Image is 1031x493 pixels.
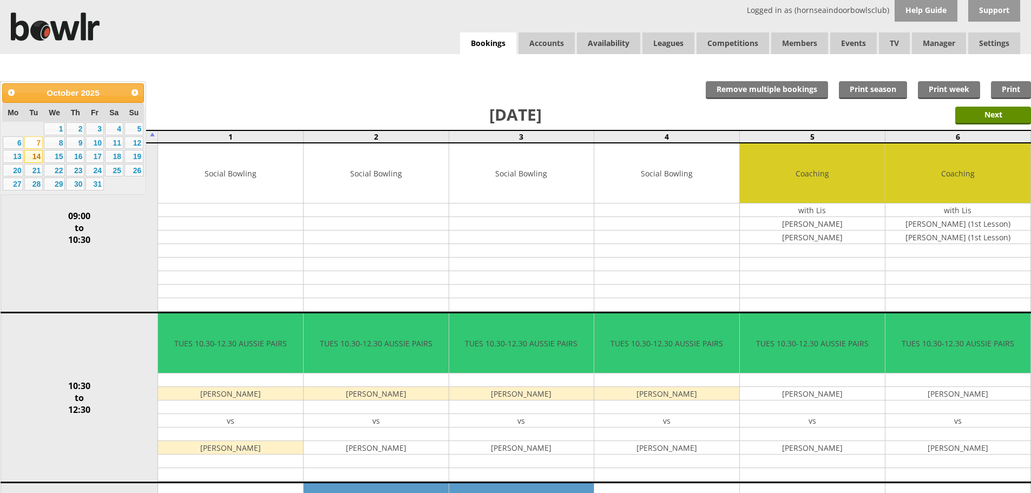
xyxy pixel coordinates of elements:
[66,164,84,177] a: 23
[594,441,739,455] td: [PERSON_NAME]
[158,414,303,428] td: vs
[594,414,739,428] td: vs
[885,313,1030,373] td: TUES 10.30-12.30 AUSSIE PAIRS
[44,122,65,135] a: 1
[3,164,23,177] a: 20
[740,143,885,203] td: Coaching
[740,387,885,400] td: [PERSON_NAME]
[304,414,449,428] td: vs
[86,164,104,177] a: 24
[740,217,885,231] td: [PERSON_NAME]
[66,178,84,190] a: 30
[86,136,104,149] a: 10
[105,150,123,163] a: 18
[912,32,966,54] span: Manager
[1,313,158,483] td: 10:30 to 12:30
[740,231,885,244] td: [PERSON_NAME]
[158,441,303,455] td: [PERSON_NAME]
[158,387,303,400] td: [PERSON_NAME]
[124,164,143,177] a: 26
[740,313,885,373] td: TUES 10.30-12.30 AUSSIE PAIRS
[44,164,65,177] a: 22
[44,150,65,163] a: 15
[130,88,139,97] span: Next
[968,32,1020,54] span: Settings
[29,108,38,117] span: Tuesday
[304,387,449,400] td: [PERSON_NAME]
[109,108,119,117] span: Saturday
[124,150,143,163] a: 19
[449,143,594,203] td: Social Bowling
[47,88,78,97] span: October
[8,108,18,117] span: Monday
[304,143,449,203] td: Social Bowling
[449,313,594,373] td: TUES 10.30-12.30 AUSSIE PAIRS
[127,85,142,100] a: Next
[86,150,104,163] a: 17
[66,136,84,149] a: 9
[449,441,594,455] td: [PERSON_NAME]
[577,32,640,54] a: Availability
[642,32,694,54] a: Leagues
[71,108,80,117] span: Thursday
[24,150,43,163] a: 14
[885,217,1030,231] td: [PERSON_NAME] (1st Lesson)
[24,136,43,149] a: 7
[4,85,19,100] a: Prev
[885,143,1030,203] td: Coaching
[839,81,907,99] a: Print season
[885,130,1030,143] td: 6
[24,164,43,177] a: 21
[3,136,23,149] a: 6
[124,136,143,149] a: 12
[158,130,304,143] td: 1
[81,88,100,97] span: 2025
[518,32,575,54] span: Accounts
[3,150,23,163] a: 13
[3,178,23,190] a: 27
[594,313,739,373] td: TUES 10.30-12.30 AUSSIE PAIRS
[44,136,65,149] a: 8
[304,441,449,455] td: [PERSON_NAME]
[449,414,594,428] td: vs
[105,122,123,135] a: 4
[594,387,739,400] td: [PERSON_NAME]
[66,150,84,163] a: 16
[460,32,516,55] a: Bookings
[594,130,740,143] td: 4
[24,178,43,190] a: 28
[885,441,1030,455] td: [PERSON_NAME]
[449,130,594,143] td: 3
[124,122,143,135] a: 5
[1,143,158,313] td: 09:00 to 10:30
[91,108,98,117] span: Friday
[158,143,303,203] td: Social Bowling
[105,136,123,149] a: 11
[740,414,885,428] td: vs
[955,107,1031,124] input: Next
[885,203,1030,217] td: with Lis
[7,88,16,97] span: Prev
[885,387,1030,400] td: [PERSON_NAME]
[129,108,139,117] span: Sunday
[885,231,1030,244] td: [PERSON_NAME] (1st Lesson)
[697,32,769,54] a: Competitions
[49,108,60,117] span: Wednesday
[44,178,65,190] a: 29
[740,441,885,455] td: [PERSON_NAME]
[706,81,828,99] input: Remove multiple bookings
[740,203,885,217] td: with Lis
[879,32,910,54] span: TV
[303,130,449,143] td: 2
[304,313,449,373] td: TUES 10.30-12.30 AUSSIE PAIRS
[771,32,828,54] span: Members
[830,32,877,54] a: Events
[66,122,84,135] a: 2
[449,387,594,400] td: [PERSON_NAME]
[105,164,123,177] a: 25
[86,178,104,190] a: 31
[86,122,104,135] a: 3
[991,81,1031,99] a: Print
[740,130,885,143] td: 5
[158,313,303,373] td: TUES 10.30-12.30 AUSSIE PAIRS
